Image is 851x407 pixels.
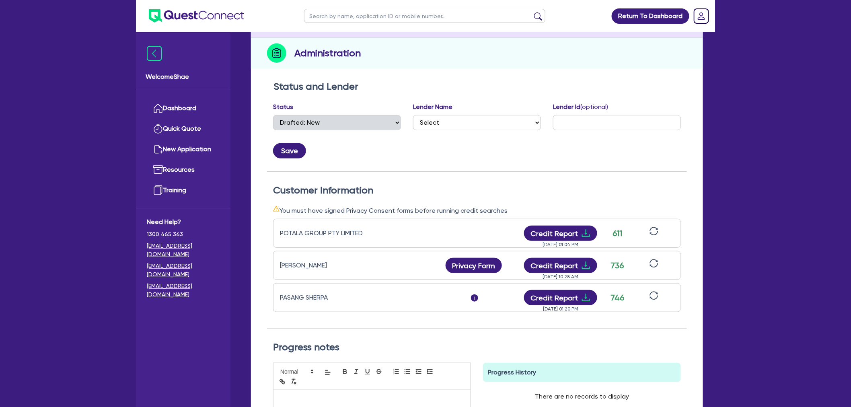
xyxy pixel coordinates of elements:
h2: Customer Information [273,185,681,196]
span: i [471,294,478,302]
a: Quick Quote [147,119,220,139]
a: Dashboard [147,98,220,119]
div: 736 [607,259,627,271]
label: Lender Name [413,102,452,112]
div: [PERSON_NAME] [280,261,380,270]
span: sync [650,227,658,236]
img: quest-connect-logo-blue [149,9,244,23]
div: 746 [607,292,627,304]
h2: Status and Lender [273,81,680,92]
img: training [153,185,163,195]
a: New Application [147,139,220,160]
span: sync [650,291,658,300]
label: Lender Id [553,102,608,112]
button: Credit Reportdownload [524,258,598,273]
button: sync [647,291,661,305]
img: step-icon [267,43,286,63]
span: warning [273,206,280,212]
a: Training [147,180,220,201]
span: download [581,293,591,302]
div: 611 [607,227,627,239]
img: icon-menu-close [147,46,162,61]
input: Search by name, application ID or mobile number... [304,9,545,23]
button: Credit Reportdownload [524,226,598,241]
button: Privacy Form [446,258,502,273]
button: sync [647,226,661,240]
button: Credit Reportdownload [524,290,598,305]
a: Return To Dashboard [612,8,689,24]
a: [EMAIL_ADDRESS][DOMAIN_NAME] [147,242,220,259]
span: download [581,228,591,238]
div: Progress History [483,363,681,382]
img: resources [153,165,163,175]
a: [EMAIL_ADDRESS][DOMAIN_NAME] [147,282,220,299]
img: quick-quote [153,124,163,134]
span: sync [650,259,658,268]
div: PASANG SHERPA [280,293,380,302]
a: Resources [147,160,220,180]
button: Save [273,143,306,158]
label: Status [273,102,293,112]
span: Need Help? [147,217,220,227]
div: POTALA GROUP PTY LIMITED [280,228,380,238]
span: (optional) [580,103,608,111]
h2: Progress notes [273,341,681,353]
span: Welcome Shae [146,72,221,82]
img: new-application [153,144,163,154]
span: 1300 465 363 [147,230,220,238]
a: Dropdown toggle [691,6,712,27]
div: You must have signed Privacy Consent forms before running credit searches [273,206,681,216]
h2: Administration [294,46,361,60]
span: download [581,261,591,270]
button: sync [647,259,661,273]
a: [EMAIL_ADDRESS][DOMAIN_NAME] [147,262,220,279]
